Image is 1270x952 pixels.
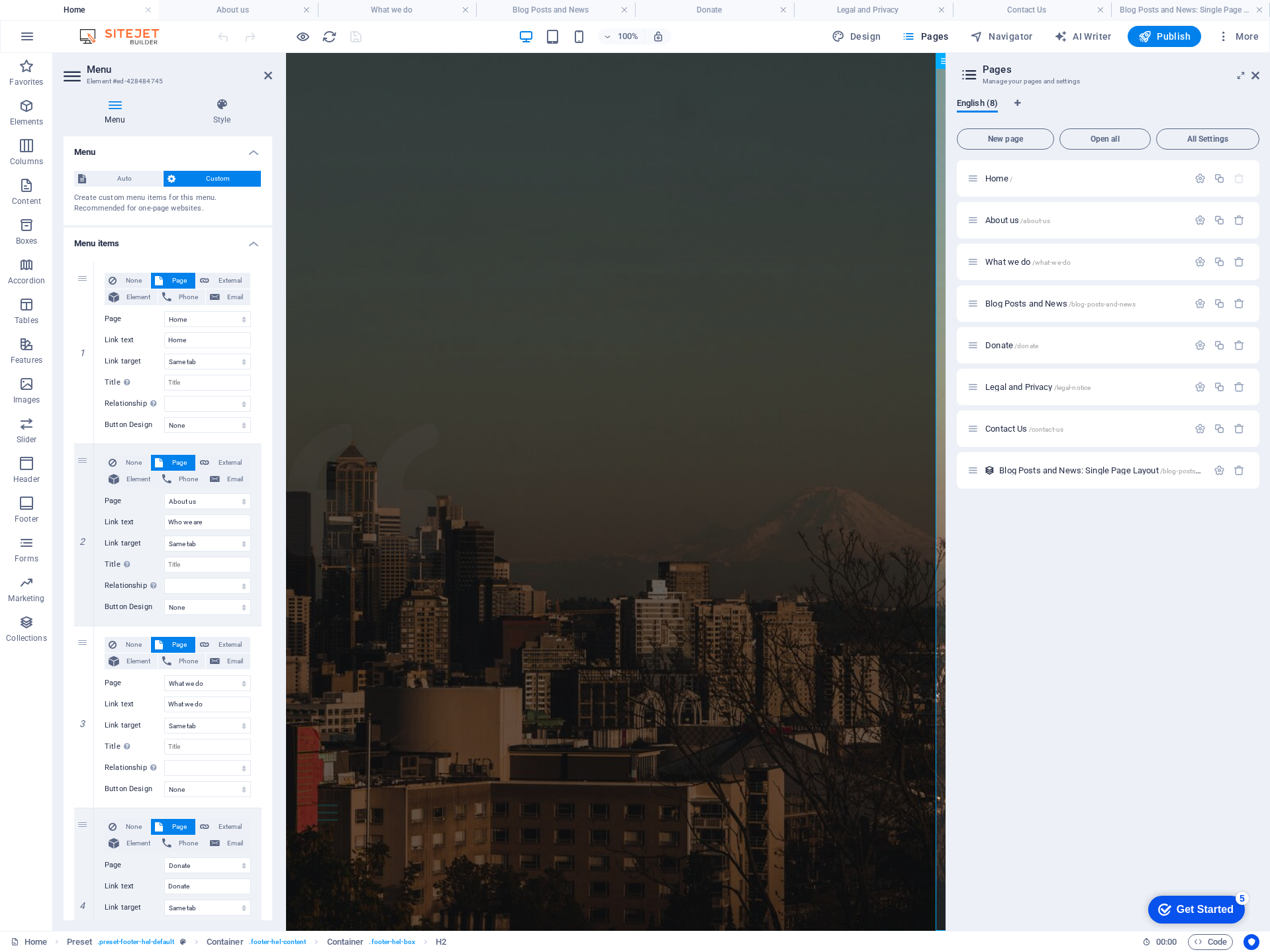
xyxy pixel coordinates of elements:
[206,289,250,305] button: Email
[1234,173,1245,184] div: The startpage cannot be deleted
[1217,30,1259,43] span: More
[1054,384,1091,391] span: /legal-notice
[175,653,201,669] span: Phone
[1054,30,1112,43] span: AI Writer
[151,455,195,471] button: Page
[224,653,246,669] span: Email
[327,934,364,950] span: Click to select. Double-click to edit
[1142,934,1177,950] h6: Session time
[121,455,146,471] span: None
[11,355,42,365] p: Features
[1214,423,1225,434] div: Duplicate
[105,653,158,669] button: Element
[179,171,258,187] span: Custom
[1195,298,1206,309] div: Settings
[957,95,998,114] span: English (8)
[123,289,154,305] span: Element
[15,514,38,524] p: Footer
[1214,298,1225,309] div: Duplicate
[164,696,251,712] input: Link text...
[105,396,164,412] label: Relationship
[369,934,415,950] span: . footer-hel-box
[213,455,246,471] span: External
[11,7,107,34] div: Get Started 5 items remaining, 0% complete
[981,216,1188,224] div: About us/about-us
[97,934,174,950] span: . preset-footer-hel-default
[213,637,246,653] span: External
[175,835,201,851] span: Phone
[213,273,246,289] span: External
[985,299,1136,309] span: Click to open page
[1214,340,1225,351] div: Duplicate
[953,3,1112,17] h4: Contact Us
[985,382,1091,392] span: Click to open page
[105,578,164,594] label: Relationship
[981,341,1188,350] div: Donate/donate
[123,835,154,851] span: Element
[73,348,92,358] em: 1
[985,173,1012,183] span: Click to open page
[105,536,164,551] label: Link target
[206,471,250,487] button: Email
[105,718,164,734] label: Link target
[196,637,250,653] button: External
[105,835,158,851] button: Element
[105,599,164,615] label: Button Design
[8,593,44,604] p: Marketing
[167,819,191,835] span: Page
[151,273,195,289] button: Page
[983,64,1259,75] h2: Pages
[67,934,93,950] span: Click to select. Double-click to edit
[981,424,1188,433] div: Contact Us/contact-us
[832,30,881,43] span: Design
[224,471,246,487] span: Email
[1234,465,1245,476] div: Remove
[74,171,163,187] button: Auto
[1156,934,1177,950] span: 00 00
[73,900,92,911] em: 4
[105,857,164,873] label: Page
[965,26,1038,47] button: Navigator
[164,557,251,573] input: Title
[1111,3,1270,17] h4: Blog Posts and News: Single Page Layout
[635,3,794,17] h4: Donate
[999,465,1242,475] span: Click to open page
[105,375,164,391] label: Title
[151,819,195,835] button: Page
[1195,423,1206,434] div: Settings
[1214,173,1225,184] div: Duplicate
[105,739,164,755] label: Title
[902,30,948,43] span: Pages
[105,455,150,471] button: None
[1165,937,1167,947] span: :
[1234,256,1245,267] div: Remove
[196,455,250,471] button: External
[981,258,1188,266] div: What we do/what-we-do
[158,471,205,487] button: Phone
[984,465,995,476] div: This layout is used as a template for all items (e.g. a blog post) of this collection. The conten...
[1188,934,1233,950] button: Code
[171,98,272,126] h4: Style
[322,29,337,44] i: Reload page
[476,3,635,17] h4: Blog Posts and News
[167,455,191,471] span: Page
[105,471,158,487] button: Element
[1128,26,1201,47] button: Publish
[15,315,38,326] p: Tables
[159,3,318,17] h4: About us
[105,332,164,348] label: Link text
[1195,214,1206,226] div: Settings
[87,64,272,75] h2: Menu
[1212,26,1264,47] button: More
[985,424,1063,434] span: Click to open page
[105,696,164,712] label: Link text
[13,474,40,485] p: Header
[90,171,159,187] span: Auto
[13,395,40,405] p: Images
[1029,426,1064,433] span: /contact-us
[318,3,477,17] h4: What we do
[12,196,41,207] p: Content
[11,934,47,950] a: Click to cancel selection. Double-click to open Pages
[981,299,1188,308] div: Blog Posts and News/blog-posts-and-news
[16,236,38,246] p: Boxes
